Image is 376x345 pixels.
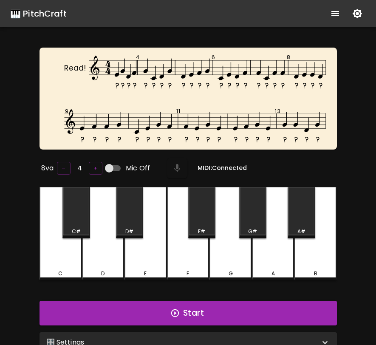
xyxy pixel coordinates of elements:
[198,228,205,235] div: F#
[135,135,139,145] text: ?
[101,270,105,277] div: D
[297,228,305,235] div: A#
[157,135,161,145] text: ?
[265,81,269,91] text: ?
[132,81,136,91] text: ?
[198,164,247,173] h6: MIDI: Connected
[117,135,121,145] text: ?
[219,81,223,91] text: ?
[168,135,172,145] text: ?
[40,301,337,325] button: Start
[195,135,199,145] text: ?
[243,81,247,91] text: ?
[160,81,164,91] text: ?
[311,81,314,91] text: ?
[255,135,259,145] text: ?
[152,81,155,91] text: ?
[244,135,248,145] text: ?
[121,81,124,91] text: ?
[235,81,239,91] text: ?
[168,81,172,91] text: ?
[233,135,237,145] text: ?
[41,162,54,174] h6: 8va
[105,135,108,145] text: ?
[125,228,133,235] div: D#
[316,135,319,145] text: ?
[64,63,86,73] text: Read!
[198,81,201,91] text: ?
[58,270,62,277] div: C
[127,81,130,91] text: ?
[229,270,233,277] div: G
[189,81,193,91] text: ?
[273,81,277,91] text: ?
[294,135,297,145] text: ?
[136,54,139,61] text: 4
[266,135,270,145] text: ?
[206,81,209,91] text: ?
[283,135,286,145] text: ?
[144,81,147,91] text: ?
[126,163,150,173] span: Mic Off
[80,135,84,145] text: ?
[319,81,322,91] text: ?
[275,107,280,115] text: 13
[57,162,71,175] button: –
[187,270,189,277] div: F
[227,81,231,91] text: ?
[302,81,306,91] text: ?
[325,3,345,24] button: show more
[10,7,67,20] a: 🎹 PitchCraft
[144,270,147,277] div: E
[146,135,150,145] text: ?
[72,228,81,235] div: C#
[115,81,119,91] text: ?
[314,270,317,277] div: B
[211,54,215,61] text: 6
[281,81,285,91] text: ?
[206,135,210,145] text: ?
[286,54,290,61] text: 8
[271,270,275,277] div: A
[184,135,188,145] text: ?
[65,107,68,115] text: 9
[77,162,82,174] h6: 4
[257,81,260,91] text: ?
[294,81,298,91] text: ?
[92,135,96,145] text: ?
[176,107,180,115] text: 11
[181,81,185,91] text: ?
[248,228,257,235] div: G#
[305,135,308,145] text: ?
[89,162,102,175] button: +
[217,135,221,145] text: ?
